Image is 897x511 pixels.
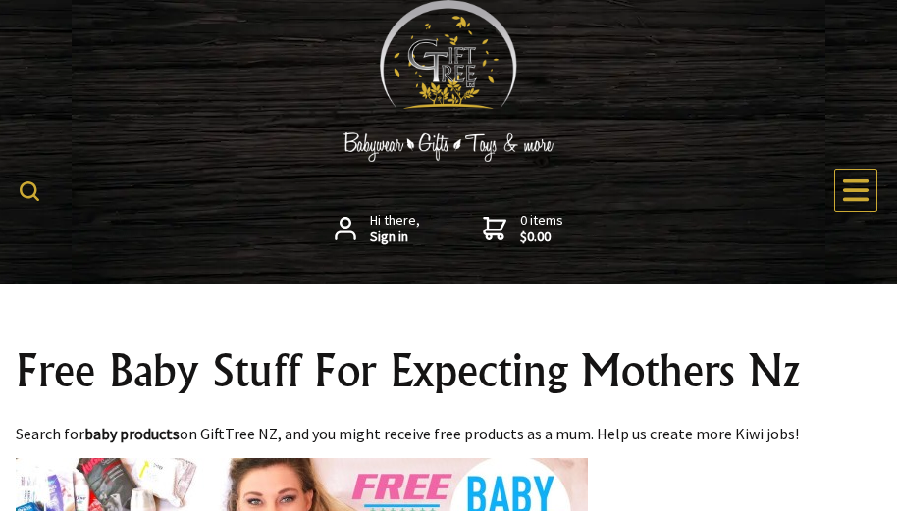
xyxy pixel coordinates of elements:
[370,229,420,246] strong: Sign in
[483,212,563,246] a: 0 items$0.00
[335,212,420,246] a: Hi there,Sign in
[370,212,420,246] span: Hi there,
[16,422,881,445] p: Search for on GiftTree NZ, and you might receive free products as a mum. Help us create more Kiwi...
[520,229,563,246] strong: $0.00
[16,347,881,394] h1: Free Baby Stuff For Expecting Mothers Nz
[301,132,596,162] img: Babywear - Gifts - Toys & more
[520,211,563,246] span: 0 items
[20,181,39,201] img: product search
[84,424,180,443] strong: baby products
